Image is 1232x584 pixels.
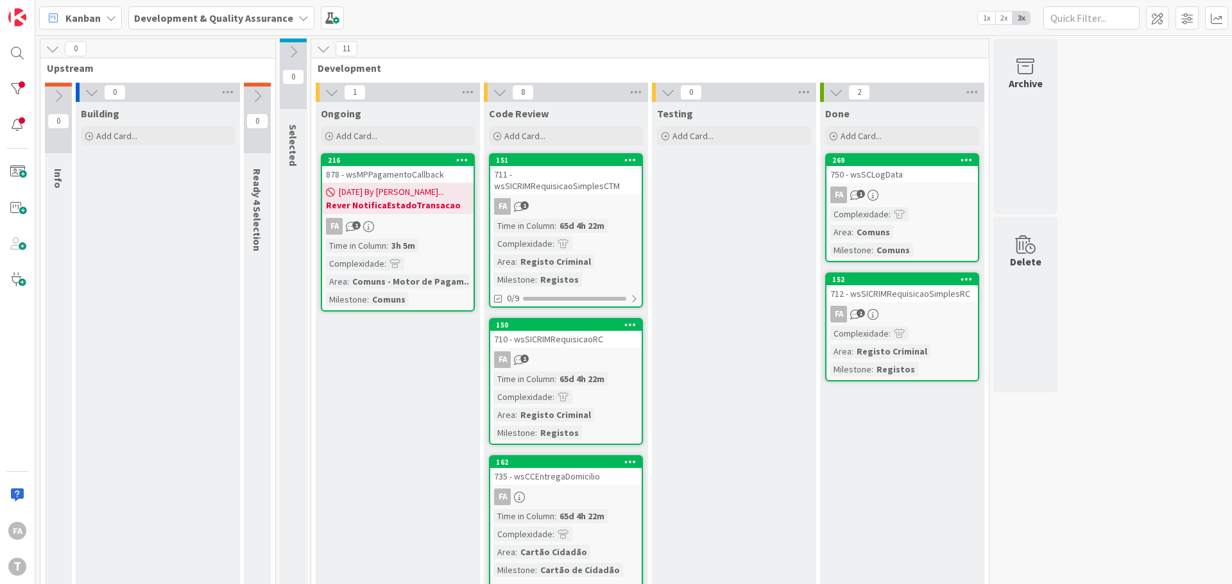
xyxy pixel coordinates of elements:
div: Milestone [494,563,535,577]
span: : [515,545,517,559]
span: : [552,390,554,404]
span: 2x [995,12,1013,24]
div: 735 - wsCCEntregaDomicilio [490,468,642,485]
div: 152 [826,274,978,285]
span: : [871,243,873,257]
span: 1 [857,309,865,317]
span: : [347,274,349,288]
div: FA [826,187,978,203]
span: : [535,563,537,577]
div: FA [494,198,511,215]
div: 150 [490,319,642,331]
span: Done [825,107,850,120]
div: Time in Column [494,372,554,386]
div: 269 [826,154,978,166]
span: : [554,509,556,523]
span: : [552,237,554,251]
div: FA [490,351,642,368]
span: Building [81,107,119,120]
div: FA [490,488,642,505]
div: FA [830,187,847,203]
span: : [552,527,554,541]
span: 1 [352,221,361,229]
span: Code Review [489,107,549,120]
div: Comuns - Motor de Pagam... [349,274,475,288]
span: 0 [104,85,126,100]
span: : [851,225,853,239]
span: Add Card... [672,130,714,142]
span: 2 [848,85,870,100]
span: : [384,256,386,271]
div: Time in Column [494,219,554,233]
span: : [889,326,891,340]
div: 150 [496,321,642,330]
div: 150710 - wsSICRIMRequisicaoRC [490,319,642,347]
div: Registo Criminal [517,254,594,269]
div: 162735 - wsCCEntregaDomicilio [490,456,642,485]
div: Time in Column [494,509,554,523]
div: 269 [832,156,978,165]
div: 152 [832,275,978,284]
span: : [367,292,369,306]
div: T [8,558,26,576]
span: 0 [47,113,69,129]
span: Ongoing [321,107,361,120]
div: 216878 - wsMPPagamentoCallback [322,154,474,183]
span: : [889,207,891,221]
span: Info [52,169,65,188]
div: Area [830,225,851,239]
div: Archive [1009,76,1043,91]
div: Milestone [830,362,871,376]
div: Complexidade [830,207,889,221]
div: Area [830,344,851,358]
div: Milestone [494,272,535,287]
div: Complexidade [494,390,552,404]
div: Registos [873,362,918,376]
span: : [554,372,556,386]
span: : [851,344,853,358]
span: Add Card... [96,130,137,142]
div: 269750 - wsSCLogData [826,154,978,183]
b: Rever NotificaEstadoTransacao [326,199,470,212]
div: Comuns [873,243,913,257]
span: Add Card... [336,130,377,142]
span: : [535,426,537,440]
div: Area [494,408,515,422]
div: Cartão Cidadão [517,545,590,559]
div: Comuns [853,225,893,239]
div: Complexidade [494,237,552,251]
div: 750 - wsSCLogData [826,166,978,183]
div: 65d 4h 22m [556,219,608,233]
div: 162 [490,456,642,468]
span: 1 [520,201,529,210]
div: Registo Criminal [853,344,930,358]
div: Delete [1010,254,1041,269]
div: 151 [496,156,642,165]
div: 216 [322,154,474,166]
span: : [515,408,517,422]
div: FA [830,306,847,322]
div: 712 - wsSICRIMRequisicaoSimplesRC [826,285,978,302]
span: 1 [520,355,529,363]
span: 1 [344,85,366,100]
div: Time in Column [326,238,386,253]
div: Area [494,254,515,269]
div: Registos [537,426,582,440]
div: Complexidade [494,527,552,541]
a: 269750 - wsSCLogDataFAComplexidade:Area:ComunsMilestone:Comuns [825,153,979,262]
div: 216 [328,156,474,165]
div: Area [326,274,347,288]
div: Milestone [326,292,367,306]
div: Complexidade [830,326,889,340]
span: : [871,362,873,376]
img: Visit kanbanzone.com [8,8,26,26]
div: Comuns [369,292,409,306]
div: FA [494,351,511,368]
a: 150710 - wsSICRIMRequisicaoRCFATime in Column:65d 4h 22mComplexidade:Area:Registo CriminalMilesto... [489,318,643,445]
div: FA [322,218,474,235]
input: Quick Filter... [1043,6,1140,29]
div: 878 - wsMPPagamentoCallback [322,166,474,183]
span: 1x [978,12,995,24]
div: Milestone [830,243,871,257]
div: 151711 - wsSICRIMRequisicaoSimplesCTM [490,154,642,194]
